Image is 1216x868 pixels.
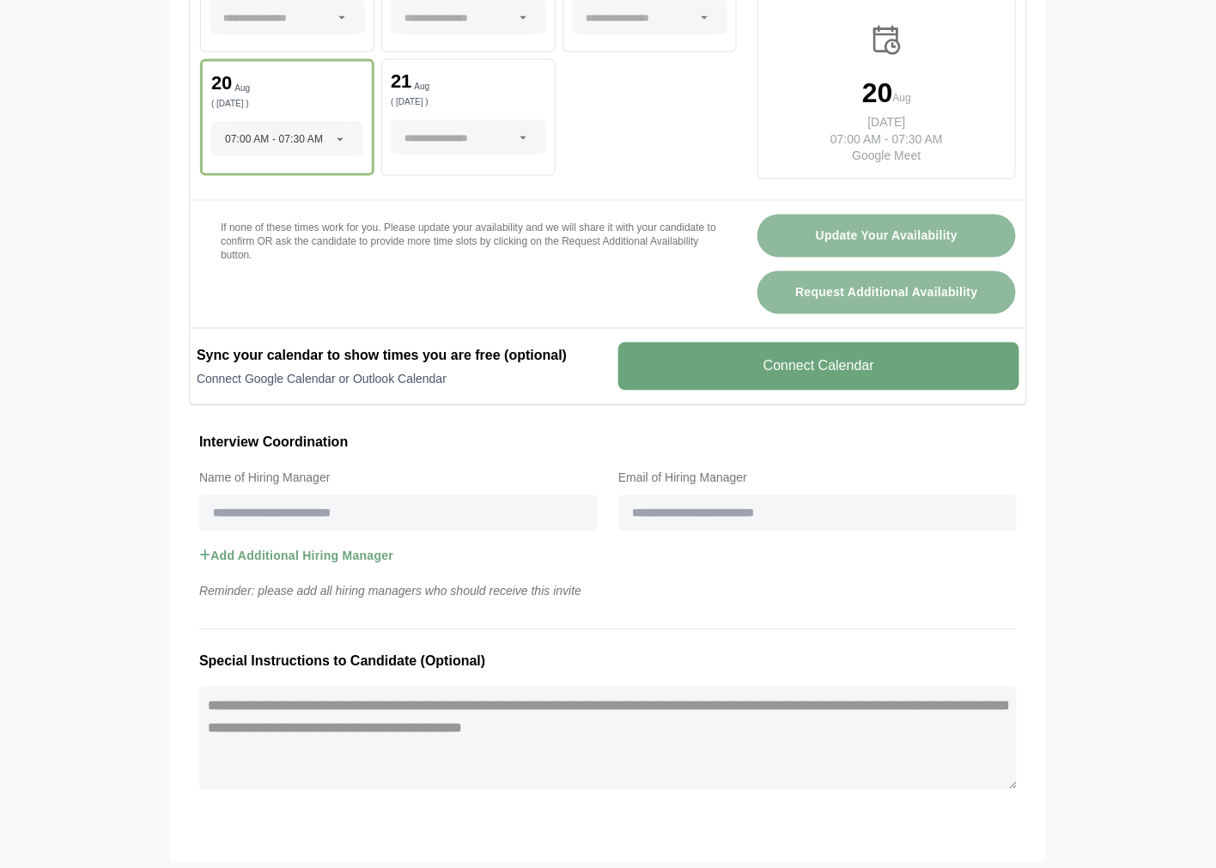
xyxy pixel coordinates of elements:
[757,215,1016,258] button: Update Your Availability
[221,222,716,263] p: If none of these times work for you. Please update your availability and we will share it with yo...
[199,531,393,581] button: Add Additional Hiring Manager
[618,468,1017,489] label: Email of Hiring Manager
[893,89,911,106] p: Aug
[199,651,1017,673] h3: Special Instructions to Candidate (Optional)
[618,343,1019,391] v-button: Connect Calendar
[869,22,905,58] img: calender
[197,371,598,388] p: Connect Google Calendar or Outlook Calendar
[225,122,323,156] span: 07:00 AM - 07:30 AM
[211,100,363,108] p: ( [DATE] )
[189,581,1027,602] p: Reminder: please add all hiring managers who should receive this invite
[391,72,411,91] p: 21
[199,468,598,489] label: Name of Hiring Manager
[415,82,430,91] p: Aug
[211,74,232,93] p: 20
[817,131,957,148] p: 07:00 AM - 07:30 AM
[197,346,598,367] h2: Sync your calendar to show times you are free (optional)
[862,79,893,106] p: 20
[817,148,957,165] p: Google Meet
[817,113,957,131] p: [DATE]
[757,271,1016,314] button: Request Additional Availability
[391,98,546,106] p: ( [DATE] )
[199,432,1017,454] h3: Interview Coordination
[234,84,250,93] p: Aug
